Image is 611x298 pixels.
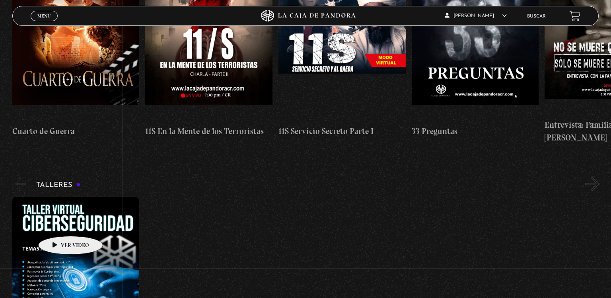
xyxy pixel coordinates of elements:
button: Next [585,177,599,191]
button: Previous [12,177,26,191]
h3: Talleres [36,181,81,189]
span: Menu [37,14,51,18]
a: Buscar [527,14,546,19]
h4: 11S Servicio Secreto Parte I [278,125,406,138]
span: [PERSON_NAME] [445,14,507,18]
h4: 33 Preguntas [412,125,539,138]
h4: 11S En la Mente de los Terroristas [145,125,272,138]
span: Cerrar [35,20,54,26]
a: View your shopping cart [570,10,580,21]
h4: Cuarto de Guerra [12,125,140,138]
